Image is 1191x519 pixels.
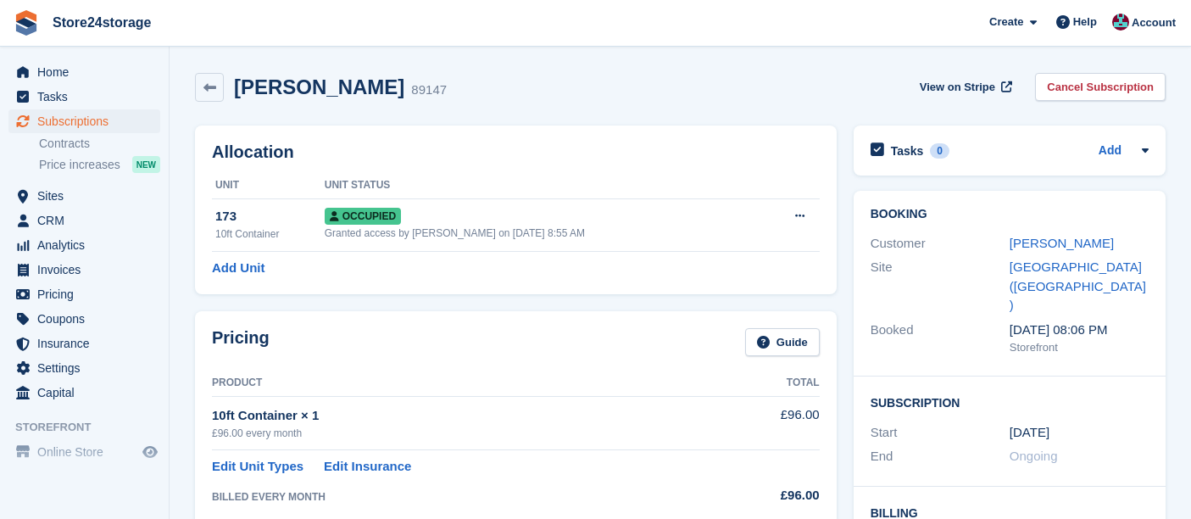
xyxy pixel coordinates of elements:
a: menu [8,233,160,257]
div: Granted access by [PERSON_NAME] on [DATE] 8:55 AM [325,226,760,241]
a: Store24storage [46,8,159,36]
span: Account [1132,14,1176,31]
a: menu [8,381,160,405]
div: End [871,447,1010,466]
div: £96.00 [721,486,820,505]
a: menu [8,282,160,306]
a: menu [8,332,160,355]
span: Analytics [37,233,139,257]
span: Settings [37,356,139,380]
a: menu [8,60,160,84]
div: Booked [871,321,1010,356]
a: Add Unit [212,259,264,278]
th: Product [212,370,721,397]
img: George [1112,14,1129,31]
a: menu [8,109,160,133]
a: Add [1099,142,1121,161]
span: CRM [37,209,139,232]
span: View on Stripe [920,79,995,96]
span: Capital [37,381,139,405]
span: Invoices [37,258,139,282]
a: Cancel Subscription [1035,73,1166,101]
span: Coupons [37,307,139,331]
span: Pricing [37,282,139,306]
a: Guide [745,328,820,356]
div: £96.00 every month [212,426,721,441]
a: View on Stripe [913,73,1016,101]
span: Online Store [37,440,139,464]
a: Contracts [39,136,160,152]
a: Edit Insurance [324,457,411,477]
div: 0 [930,143,949,159]
a: [GEOGRAPHIC_DATA] ([GEOGRAPHIC_DATA]) [1010,259,1146,312]
img: stora-icon-8386f47178a22dfd0bd8f6a31ec36ba5ce8667c1dd55bd0f319d3a0aa187defe.svg [14,10,39,36]
a: Edit Unit Types [212,457,303,477]
a: menu [8,184,160,208]
span: Sites [37,184,139,208]
h2: Tasks [891,143,924,159]
div: Site [871,258,1010,315]
span: Tasks [37,85,139,109]
td: £96.00 [721,396,820,449]
div: Customer [871,234,1010,254]
div: 173 [215,207,325,226]
time: 2025-06-03 00:00:00 UTC [1010,423,1049,443]
h2: [PERSON_NAME] [234,75,404,98]
a: Price increases NEW [39,155,160,174]
span: Insurance [37,332,139,355]
a: menu [8,258,160,282]
a: menu [8,356,160,380]
span: Subscriptions [37,109,139,133]
div: NEW [132,156,160,173]
span: Occupied [325,208,401,225]
th: Total [721,370,820,397]
span: Help [1073,14,1097,31]
th: Unit Status [325,172,760,199]
div: 10ft Container [215,226,325,242]
h2: Booking [871,208,1149,221]
a: [PERSON_NAME] [1010,236,1114,250]
div: BILLED EVERY MONTH [212,489,721,505]
span: Storefront [15,419,169,436]
h2: Pricing [212,328,270,356]
th: Unit [212,172,325,199]
span: Ongoing [1010,449,1058,463]
a: menu [8,85,160,109]
a: menu [8,209,160,232]
h2: Subscription [871,393,1149,410]
span: Create [989,14,1023,31]
a: menu [8,440,160,464]
div: Storefront [1010,339,1149,356]
a: menu [8,307,160,331]
div: 89147 [411,81,447,100]
h2: Allocation [212,142,820,162]
div: [DATE] 08:06 PM [1010,321,1149,340]
span: Home [37,60,139,84]
div: Start [871,423,1010,443]
a: Preview store [140,442,160,462]
span: Price increases [39,157,120,173]
div: 10ft Container × 1 [212,406,721,426]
